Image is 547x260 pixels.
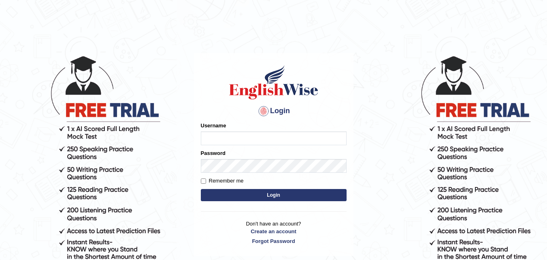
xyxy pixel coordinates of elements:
[201,178,206,184] input: Remember me
[201,189,347,201] button: Login
[201,122,226,129] label: Username
[201,237,347,245] a: Forgot Password
[201,149,226,157] label: Password
[201,105,347,118] h4: Login
[228,64,320,101] img: Logo of English Wise sign in for intelligent practice with AI
[201,228,347,235] a: Create an account
[201,220,347,245] p: Don't have an account?
[201,177,244,185] label: Remember me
